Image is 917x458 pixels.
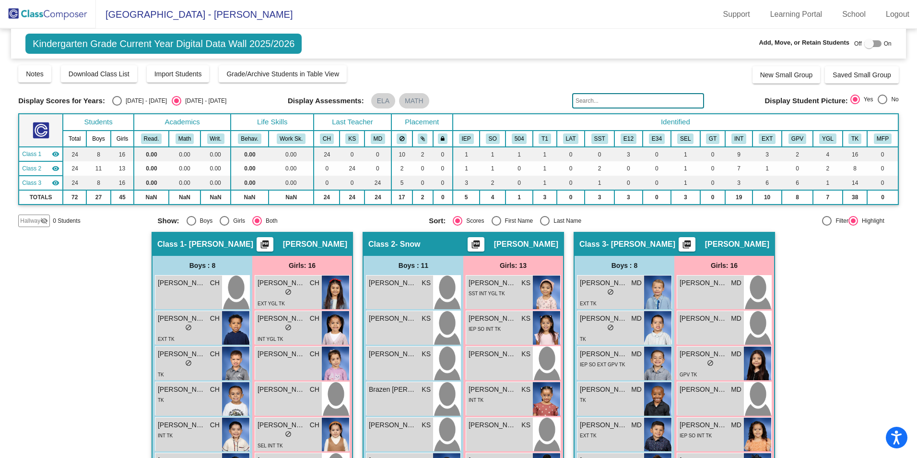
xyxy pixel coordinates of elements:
[19,161,63,176] td: Kim Snow - Snow
[63,176,86,190] td: 24
[18,96,105,105] span: Display Scores for Years:
[843,176,867,190] td: 14
[759,38,849,48] span: Add, Move, or Retain Students
[681,240,693,253] mat-icon: picture_as_pdf
[614,147,643,161] td: 3
[469,291,505,296] span: SST INT YGL TK
[288,96,364,105] span: Display Assessments:
[52,179,59,187] mat-icon: visibility
[468,237,484,252] button: Print Students Details
[705,240,769,249] span: [PERSON_NAME]
[614,161,643,176] td: 0
[391,161,412,176] td: 2
[433,161,453,176] td: 0
[854,39,862,48] span: Off
[200,161,231,176] td: 0.00
[700,176,726,190] td: 0
[86,176,111,190] td: 8
[320,133,334,144] button: CH
[285,289,292,295] span: do_not_disturb_alt
[469,313,517,324] span: [PERSON_NAME]
[259,240,270,253] mat-icon: picture_as_pdf
[501,217,533,225] div: First Name
[832,217,848,225] div: Filter
[364,176,391,190] td: 24
[725,161,752,176] td: 7
[310,349,319,359] span: CH
[433,131,453,147] th: Keep with teacher
[533,190,556,205] td: 3
[153,256,252,275] div: Boys : 8
[20,217,40,225] span: Hallway
[453,114,898,131] th: Identified
[200,147,231,161] td: 0.00
[63,114,134,131] th: Students
[878,7,917,22] a: Logout
[63,161,86,176] td: 24
[813,176,843,190] td: 1
[631,313,642,324] span: MD
[867,190,898,205] td: 0
[671,176,700,190] td: 1
[557,176,585,190] td: 0
[86,131,111,147] th: Boys
[86,190,111,205] td: 27
[782,190,812,205] td: 8
[782,161,812,176] td: 0
[850,95,899,107] mat-radio-group: Select an option
[874,133,892,144] button: MFP
[700,190,726,205] td: 0
[480,161,506,176] td: 1
[706,133,719,144] button: GT
[700,147,726,161] td: 0
[453,161,480,176] td: 1
[169,147,200,161] td: 0.00
[521,313,530,324] span: KS
[867,147,898,161] td: 0
[643,131,671,147] th: English Language Learner Level 3-4
[433,190,453,205] td: 0
[649,133,665,144] button: E34
[141,133,162,144] button: Read.
[539,133,551,144] button: T1
[506,147,533,161] td: 1
[196,217,213,225] div: Boys
[122,96,167,105] div: [DATE] - [DATE]
[19,147,63,161] td: Christy Hetland - Hetland
[231,161,269,176] td: 0.00
[158,216,422,226] mat-radio-group: Select an option
[134,176,169,190] td: 0.00
[433,176,453,190] td: 0
[262,217,278,225] div: Both
[782,131,812,147] th: Good Parent Volunteer
[314,176,340,190] td: 0
[364,256,463,275] div: Boys : 11
[86,147,111,161] td: 8
[453,176,480,190] td: 3
[533,147,556,161] td: 1
[759,133,776,144] button: EXT
[725,147,752,161] td: 9
[453,147,480,161] td: 1
[18,65,51,83] button: Notes
[429,217,446,225] span: Sort:
[506,176,533,190] td: 0
[314,114,391,131] th: Last Teacher
[671,131,700,147] th: Social Emotional Learning Needs
[643,161,671,176] td: 0
[158,349,206,359] span: [PERSON_NAME]
[111,131,134,147] th: Girls
[277,133,306,144] button: Work Sk.
[200,190,231,205] td: NaN
[364,131,391,147] th: Mary Derifield
[158,278,206,288] span: [PERSON_NAME]
[314,161,340,176] td: 0
[884,39,892,48] span: On
[614,190,643,205] td: 3
[731,313,741,324] span: MD
[843,147,867,161] td: 16
[112,96,226,106] mat-radio-group: Select an option
[185,324,192,331] span: do_not_disturb_alt
[252,256,352,275] div: Girls: 16
[111,176,134,190] td: 16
